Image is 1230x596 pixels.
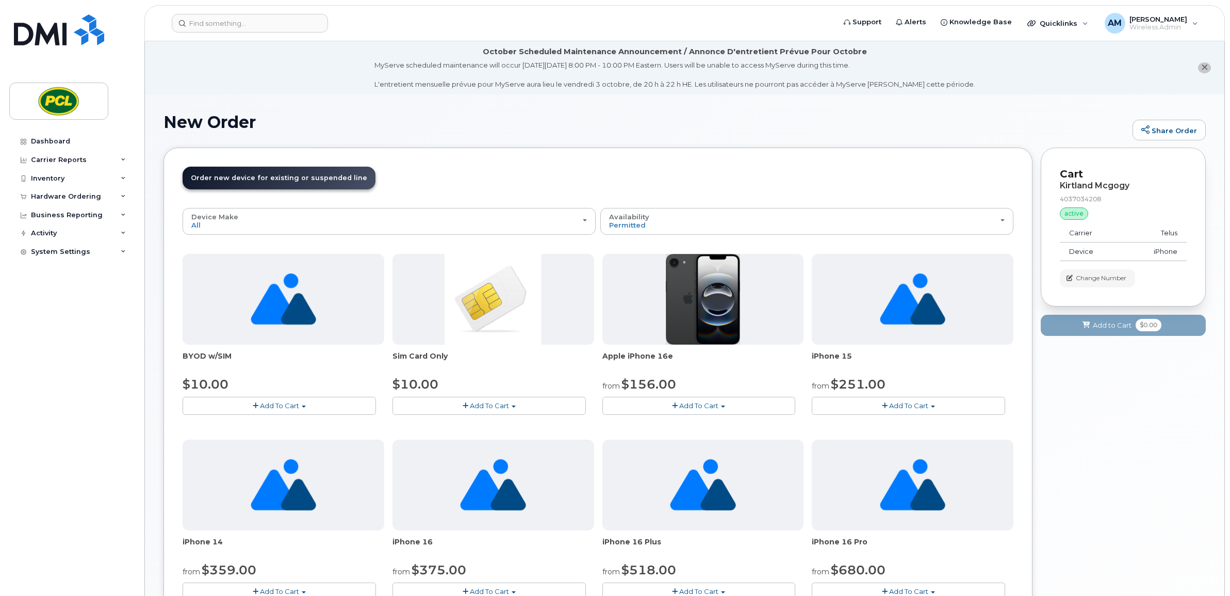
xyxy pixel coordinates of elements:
[191,213,238,221] span: Device Make
[470,401,509,410] span: Add To Cart
[1076,273,1126,283] span: Change Number
[812,381,829,391] small: from
[445,254,542,345] img: ______________2020-08-11___23.11.32.png
[251,254,316,345] img: no_image_found-2caef05468ed5679b831cfe6fc140e25e0c280774317ffc20a367ab7fd17291e.png
[889,587,928,595] span: Add To Cart
[191,221,201,229] span: All
[251,440,316,530] img: no_image_found-2caef05468ed5679b831cfe6fc140e25e0c280774317ffc20a367ab7fd17291e.png
[202,562,256,577] span: $359.00
[260,587,299,595] span: Add To Cart
[1060,269,1135,287] button: Change Number
[812,351,1013,372] div: iPhone 15
[1136,319,1161,331] span: $0.00
[183,397,376,415] button: Add To Cart
[600,208,1013,235] button: Availability Permitted
[1133,120,1206,140] a: Share Order
[679,401,718,410] span: Add To Cart
[609,213,649,221] span: Availability
[880,440,945,530] img: no_image_found-2caef05468ed5679b831cfe6fc140e25e0c280774317ffc20a367ab7fd17291e.png
[163,113,1127,131] h1: New Order
[1124,243,1187,261] td: iPhone
[183,351,384,372] div: BYOD w/SIM
[260,401,299,410] span: Add To Cart
[1060,243,1124,261] td: Device
[392,377,438,392] span: $10.00
[374,60,975,89] div: MyServe scheduled maintenance will occur [DATE][DATE] 8:00 PM - 10:00 PM Eastern. Users will be u...
[621,562,676,577] span: $518.00
[1060,195,1187,203] div: 4037034208
[460,440,526,530] img: no_image_found-2caef05468ed5679b831cfe6fc140e25e0c280774317ffc20a367ab7fd17291e.png
[831,377,885,392] span: $251.00
[412,562,466,577] span: $375.00
[392,397,586,415] button: Add To Cart
[602,567,620,576] small: from
[880,254,945,345] img: no_image_found-2caef05468ed5679b831cfe6fc140e25e0c280774317ffc20a367ab7fd17291e.png
[392,351,594,372] div: Sim Card Only
[483,46,867,57] div: October Scheduled Maintenance Announcement / Annonce D'entretient Prévue Pour Octobre
[1060,181,1187,190] div: Kirtland Mcgogy
[812,537,1013,557] div: iPhone 16 Pro
[1060,224,1124,243] td: Carrier
[812,397,1005,415] button: Add To Cart
[183,208,596,235] button: Device Make All
[609,221,646,229] span: Permitted
[470,587,509,595] span: Add To Cart
[679,587,718,595] span: Add To Cart
[183,537,384,557] div: iPhone 14
[1041,315,1206,336] button: Add to Cart $0.00
[831,562,885,577] span: $680.00
[392,567,410,576] small: from
[1124,224,1187,243] td: Telus
[602,537,804,557] div: iPhone 16 Plus
[621,377,676,392] span: $156.00
[1060,167,1187,182] p: Cart
[392,537,594,557] div: iPhone 16
[670,440,735,530] img: no_image_found-2caef05468ed5679b831cfe6fc140e25e0c280774317ffc20a367ab7fd17291e.png
[1060,207,1088,220] div: active
[889,401,928,410] span: Add To Cart
[183,377,228,392] span: $10.00
[602,351,804,372] div: Apple iPhone 16e
[191,174,367,182] span: Order new device for existing or suspended line
[602,397,796,415] button: Add To Cart
[183,567,200,576] small: from
[1093,320,1131,330] span: Add to Cart
[666,254,740,345] img: iphone16e.png
[1198,62,1211,73] button: close notification
[812,567,829,576] small: from
[602,381,620,391] small: from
